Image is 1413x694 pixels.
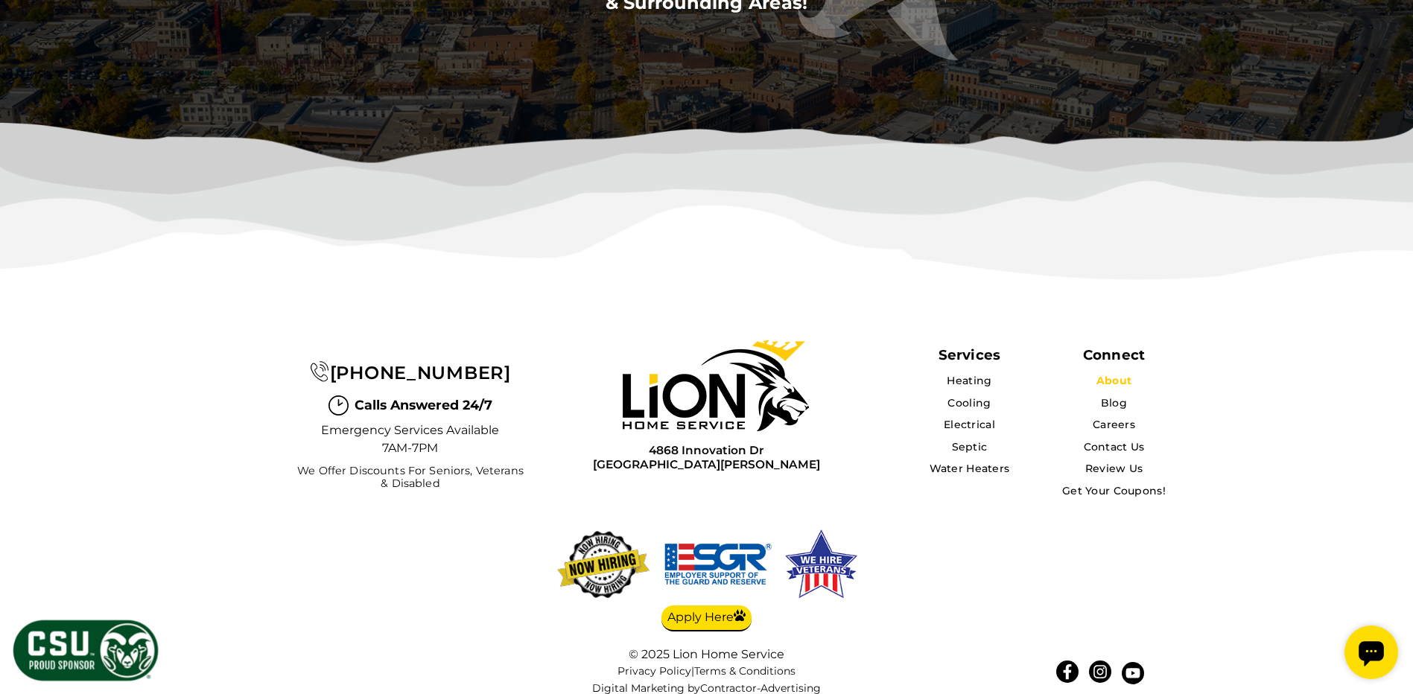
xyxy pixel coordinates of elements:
div: © 2025 Lion Home Service [558,647,856,661]
div: Connect [1083,346,1145,363]
span: Emergency Services Available 7AM-7PM [321,421,500,457]
a: About [1096,374,1131,387]
span: Calls Answered 24/7 [355,395,492,415]
a: [PHONE_NUMBER] [310,362,510,383]
a: Review Us [1085,462,1143,475]
div: Open chat widget [6,6,60,60]
span: 4868 Innovation Dr [593,443,820,457]
a: Apply Here [661,605,752,632]
span: [PHONE_NUMBER] [330,362,511,383]
a: Blog [1101,396,1127,410]
img: CSU Sponsor Badge [11,618,160,683]
a: Get Your Coupons! [1062,484,1166,497]
a: Cooling [947,396,991,410]
a: 4868 Innovation Dr[GEOGRAPHIC_DATA][PERSON_NAME] [593,443,820,472]
a: Terms & Conditions [694,664,796,678]
a: Septic [952,440,988,453]
span: [GEOGRAPHIC_DATA][PERSON_NAME] [593,457,820,471]
a: Heating [947,374,991,387]
a: Contact Us [1084,440,1145,453]
a: Water Heaters [930,462,1010,475]
span: We Offer Discounts for Seniors, Veterans & Disabled [293,465,527,491]
a: Careers [1093,418,1135,431]
a: Electrical [944,418,995,431]
img: now-hiring [553,527,653,602]
img: We hire veterans [783,527,859,602]
span: Services [939,346,1000,363]
a: Privacy Policy [617,664,691,678]
img: We hire veterans [662,527,774,602]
